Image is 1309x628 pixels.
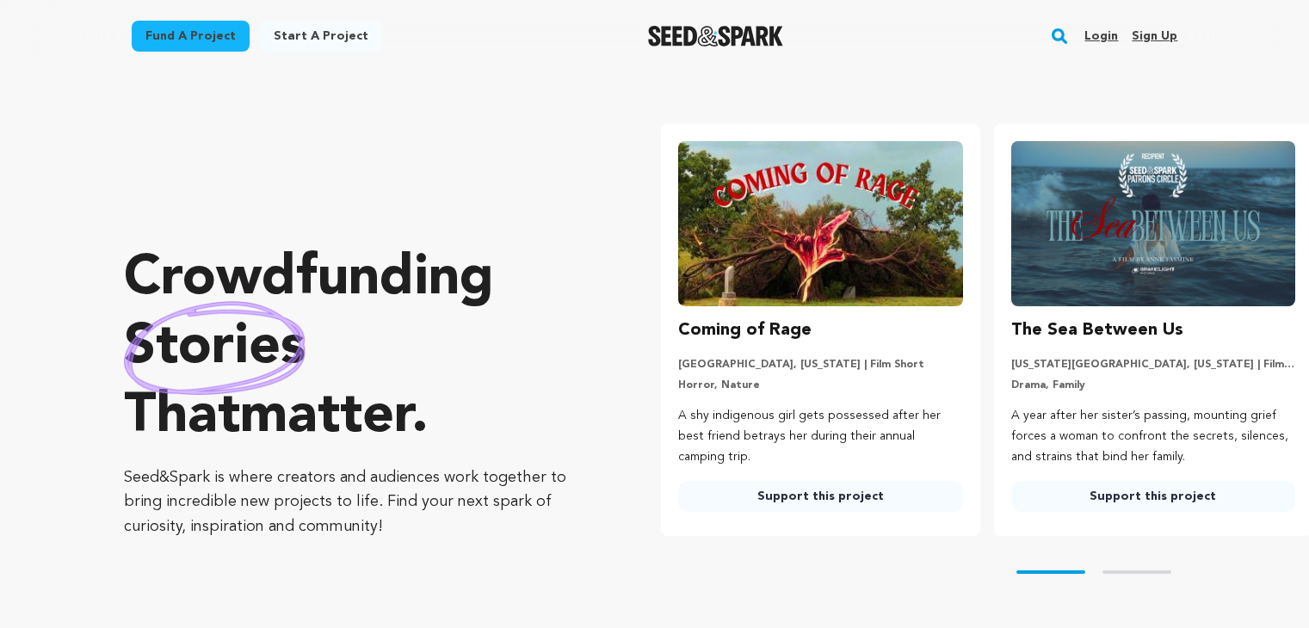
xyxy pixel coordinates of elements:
[648,26,783,46] a: Seed&Spark Homepage
[132,21,250,52] a: Fund a project
[678,379,962,392] p: Horror, Nature
[260,21,382,52] a: Start a project
[1011,379,1295,392] p: Drama, Family
[678,358,962,372] p: [GEOGRAPHIC_DATA], [US_STATE] | Film Short
[678,141,962,306] img: Coming of Rage image
[124,245,592,452] p: Crowdfunding that .
[1011,141,1295,306] img: The Sea Between Us image
[124,465,592,539] p: Seed&Spark is where creators and audiences work together to bring incredible new projects to life...
[1011,358,1295,372] p: [US_STATE][GEOGRAPHIC_DATA], [US_STATE] | Film Short
[124,301,306,395] img: hand sketched image
[1011,406,1295,467] p: A year after her sister’s passing, mounting grief forces a woman to confront the secrets, silence...
[1011,317,1183,344] h3: The Sea Between Us
[1011,481,1295,512] a: Support this project
[678,481,962,512] a: Support this project
[678,317,812,344] h3: Coming of Rage
[648,26,783,46] img: Seed&Spark Logo Dark Mode
[240,390,411,445] span: matter
[1084,22,1118,50] a: Login
[1132,22,1177,50] a: Sign up
[678,406,962,467] p: A shy indigenous girl gets possessed after her best friend betrays her during their annual campin...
